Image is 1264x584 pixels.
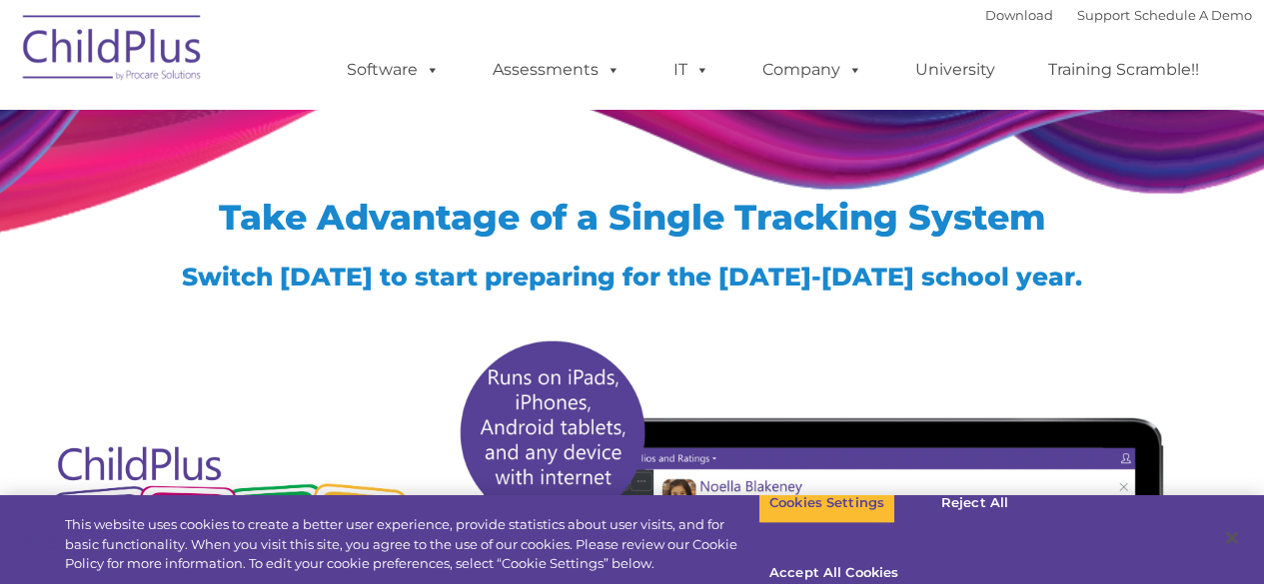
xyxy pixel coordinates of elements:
a: Assessments [473,50,640,90]
a: University [895,50,1015,90]
img: ChildPlus by Procare Solutions [13,1,213,101]
a: IT [653,50,729,90]
a: Support [1077,7,1130,23]
a: Training Scramble!! [1028,50,1219,90]
a: Schedule A Demo [1134,7,1252,23]
a: Download [985,7,1053,23]
span: Switch [DATE] to start preparing for the [DATE]-[DATE] school year. [182,262,1082,292]
font: | [985,7,1252,23]
div: This website uses cookies to create a better user experience, provide statistics about user visit... [65,515,758,574]
button: Cookies Settings [758,482,895,524]
button: Close [1210,516,1254,560]
a: Software [327,50,460,90]
a: Company [742,50,882,90]
span: Take Advantage of a Single Tracking System [219,196,1046,239]
button: Reject All [912,482,1037,524]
